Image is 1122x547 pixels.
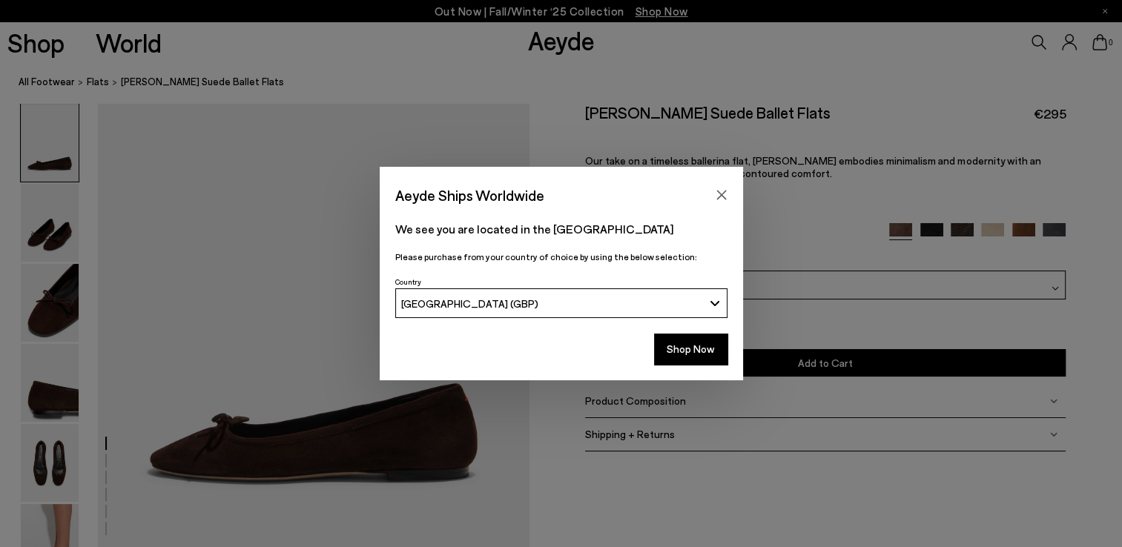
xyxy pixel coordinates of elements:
[395,277,421,286] span: Country
[710,184,733,206] button: Close
[654,334,727,365] button: Shop Now
[395,220,727,238] p: We see you are located in the [GEOGRAPHIC_DATA]
[395,182,544,208] span: Aeyde Ships Worldwide
[401,297,538,310] span: [GEOGRAPHIC_DATA] (GBP)
[395,250,727,264] p: Please purchase from your country of choice by using the below selection:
